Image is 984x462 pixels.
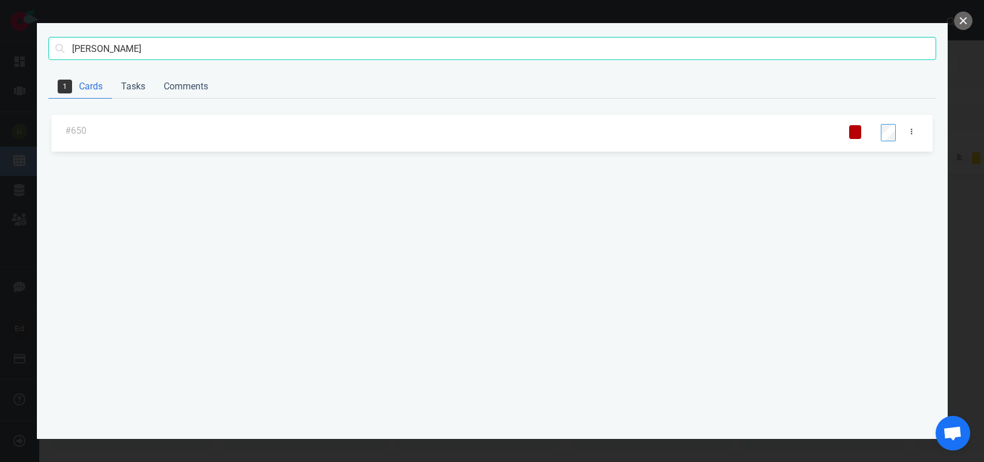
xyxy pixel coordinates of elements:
[936,416,970,450] div: Aprire la chat
[58,80,72,93] span: 1
[112,75,154,99] a: Tasks
[65,125,86,136] a: #650
[154,75,217,99] a: Comments
[48,75,112,99] a: Cards
[954,12,972,30] button: close
[48,37,936,60] input: Search cards, tasks, or comments with text or ids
